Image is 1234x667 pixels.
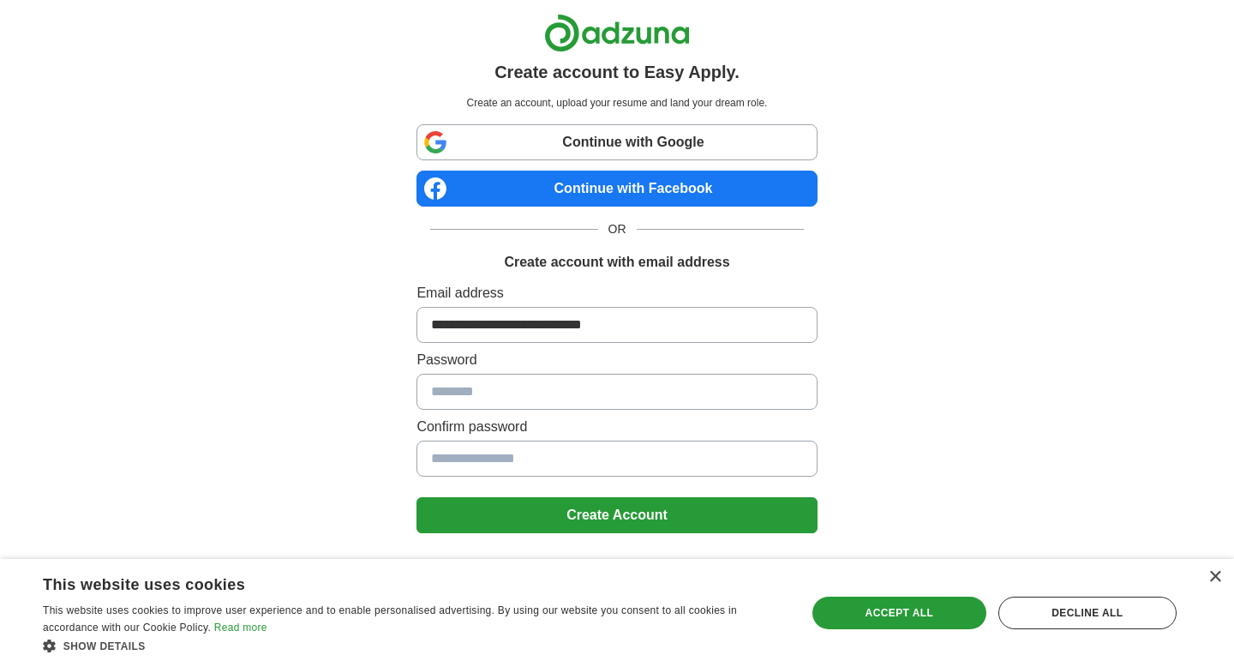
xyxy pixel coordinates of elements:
[544,14,690,52] img: Adzuna logo
[416,417,817,437] label: Confirm password
[504,252,729,273] h1: Create account with email address
[598,220,637,238] span: OR
[1208,571,1221,584] div: Close
[416,497,817,533] button: Create Account
[812,597,986,629] div: Accept all
[998,597,1177,629] div: Decline all
[416,124,817,160] a: Continue with Google
[214,622,267,634] a: Read more, opens a new window
[494,59,740,85] h1: Create account to Easy Apply.
[43,569,741,595] div: This website uses cookies
[416,171,817,207] a: Continue with Facebook
[416,350,817,370] label: Password
[416,283,817,303] label: Email address
[43,637,784,654] div: Show details
[63,640,146,652] span: Show details
[420,95,813,111] p: Create an account, upload your resume and land your dream role.
[43,604,737,634] span: This website uses cookies to improve user experience and to enable personalised advertising. By u...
